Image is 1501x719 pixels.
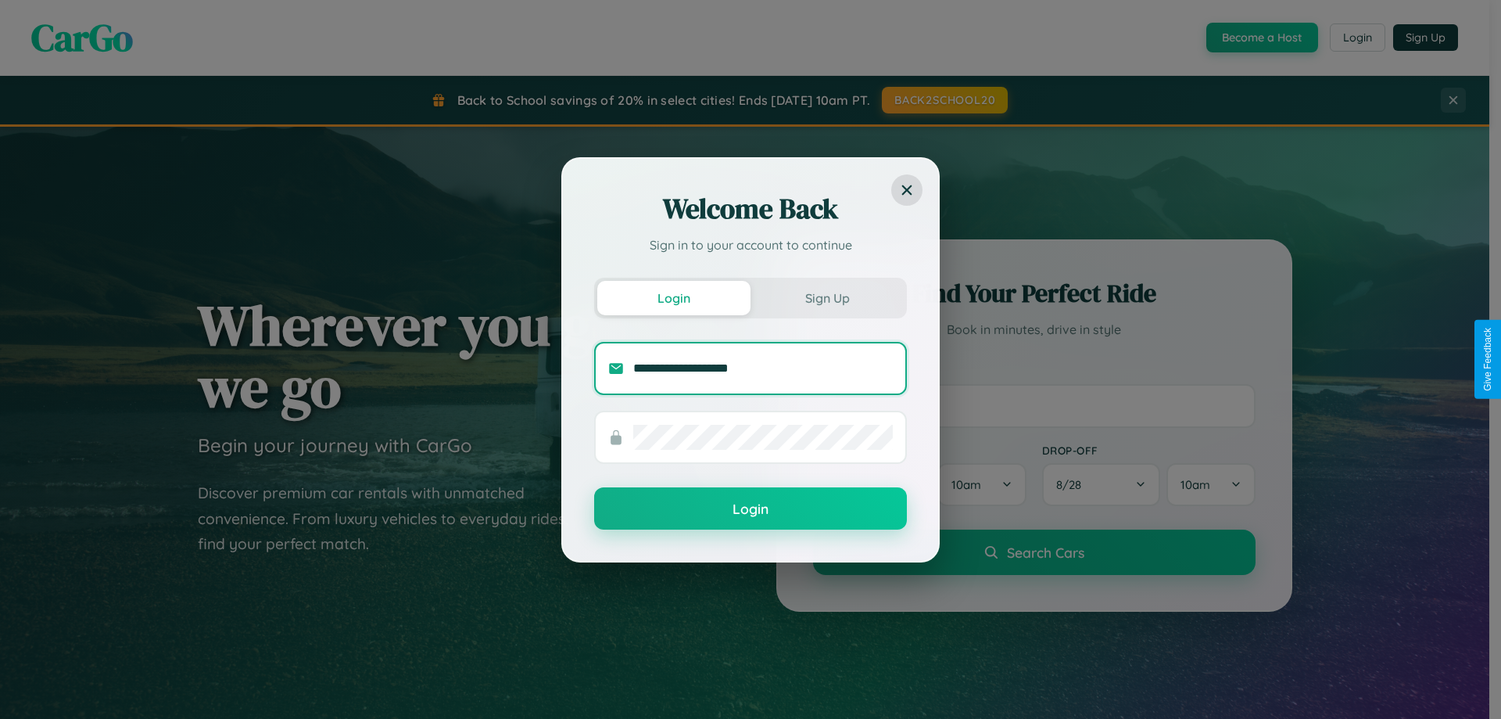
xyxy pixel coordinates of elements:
[594,487,907,530] button: Login
[1482,328,1493,391] div: Give Feedback
[594,190,907,228] h2: Welcome Back
[594,235,907,254] p: Sign in to your account to continue
[750,281,904,315] button: Sign Up
[597,281,750,315] button: Login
